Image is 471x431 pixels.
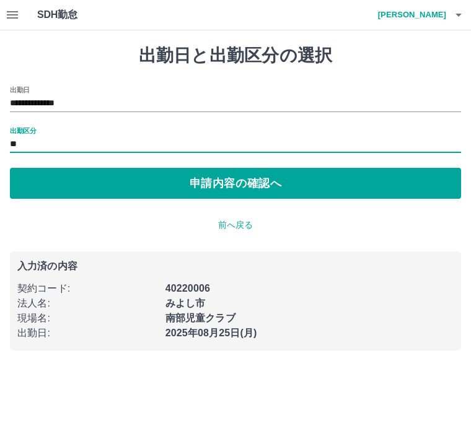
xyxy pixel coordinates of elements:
[17,261,454,271] p: 入力済の内容
[10,45,461,66] h1: 出勤日と出勤区分の選択
[17,281,158,296] p: 契約コード :
[165,298,206,308] b: みよし市
[17,311,158,326] p: 現場名 :
[165,283,210,294] b: 40220006
[165,313,235,323] b: 南部児童クラブ
[10,219,461,232] p: 前へ戻る
[165,328,257,338] b: 2025年08月25日(月)
[17,296,158,311] p: 法人名 :
[10,85,30,94] label: 出勤日
[17,326,158,341] p: 出勤日 :
[10,168,461,199] button: 申請内容の確認へ
[10,126,36,135] label: 出勤区分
